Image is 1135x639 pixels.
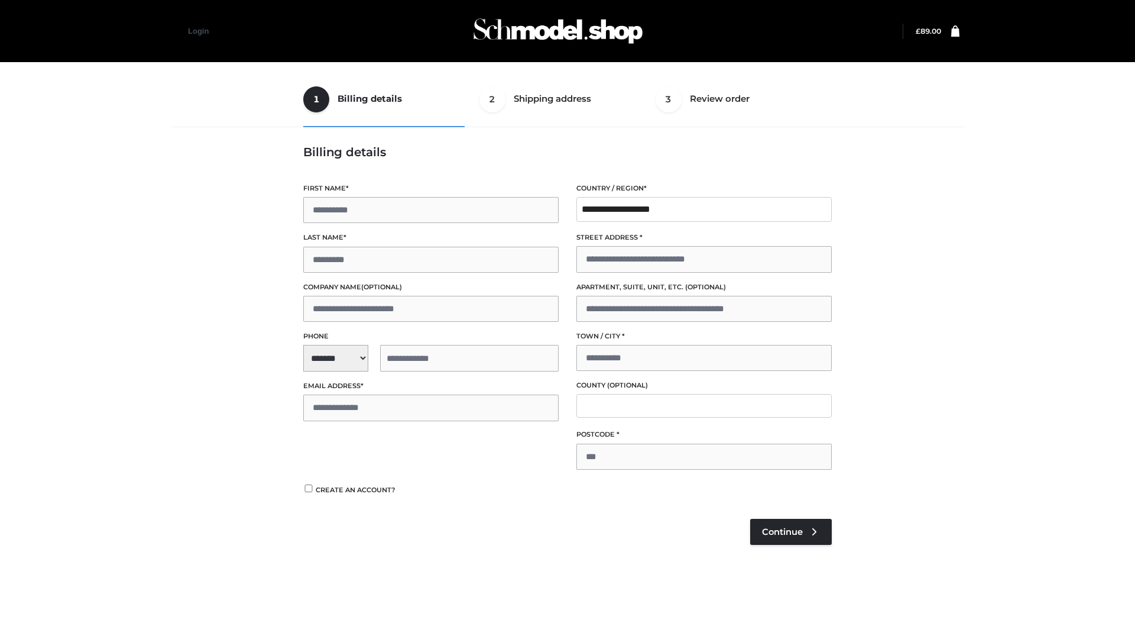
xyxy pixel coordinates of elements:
[303,145,832,159] h3: Billing details
[361,283,402,291] span: (optional)
[576,232,832,243] label: Street address
[762,527,803,537] span: Continue
[916,27,941,35] bdi: 89.00
[303,232,559,243] label: Last name
[685,283,726,291] span: (optional)
[469,8,647,54] img: Schmodel Admin 964
[750,519,832,545] a: Continue
[576,282,832,293] label: Apartment, suite, unit, etc.
[576,380,832,391] label: County
[303,282,559,293] label: Company name
[916,27,920,35] span: £
[303,331,559,342] label: Phone
[576,429,832,440] label: Postcode
[303,183,559,194] label: First name
[303,380,559,392] label: Email address
[303,485,314,492] input: Create an account?
[916,27,941,35] a: £89.00
[316,486,395,494] span: Create an account?
[188,27,209,35] a: Login
[576,183,832,194] label: Country / Region
[607,381,648,389] span: (optional)
[576,331,832,342] label: Town / City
